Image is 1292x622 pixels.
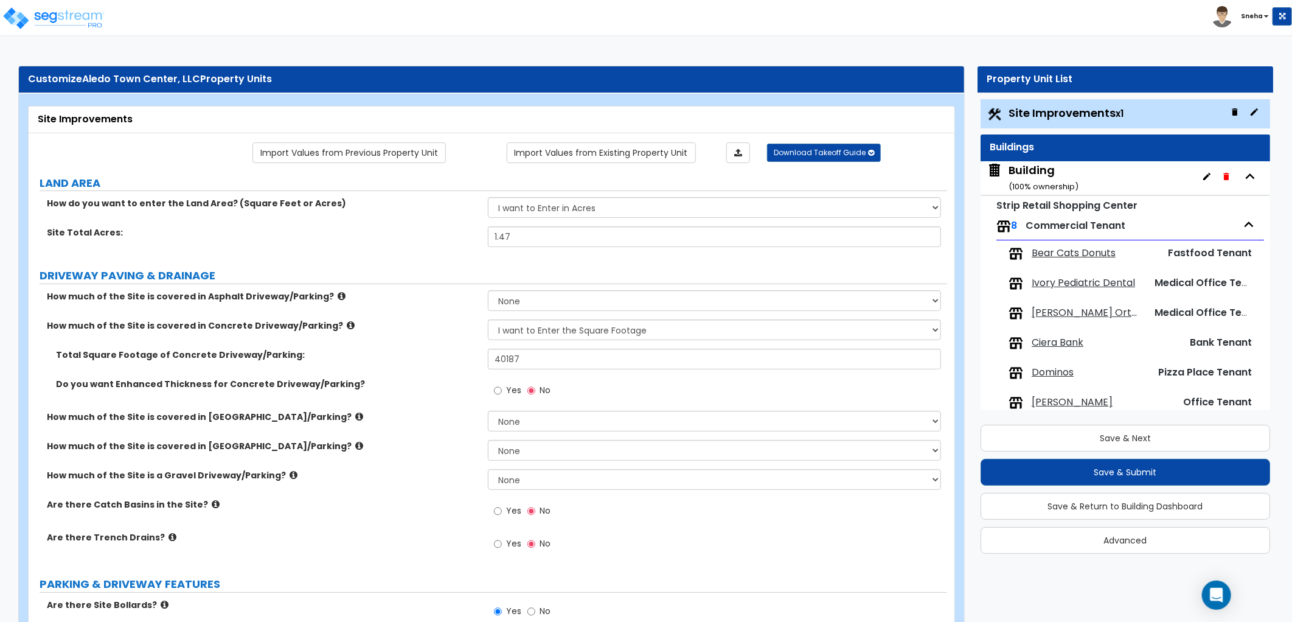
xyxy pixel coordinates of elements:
[1009,336,1023,351] img: tenants.png
[56,378,479,390] label: Do you want Enhanced Thickness for Concrete Driveway/Parking?
[1116,107,1124,120] small: x1
[990,141,1261,155] div: Buildings
[40,576,947,592] label: PARKING & DRIVEWAY FEATURES
[1009,105,1124,121] span: Site Improvements
[1009,181,1078,192] small: ( 100 % ownership)
[981,425,1270,452] button: Save & Next
[1032,306,1142,320] span: Scott Mysers Orthodontics
[506,605,521,617] span: Yes
[996,219,1011,234] img: tenants.png
[987,162,1078,194] span: Building
[47,411,479,423] label: How much of the Site is covered in [GEOGRAPHIC_DATA]/Parking?
[47,469,479,481] label: How much of the Site is a Gravel Driveway/Parking?
[1026,218,1125,232] span: Commercial Tenant
[47,226,479,239] label: Site Total Acres:
[1032,246,1116,260] span: Bear Cats Donuts
[47,440,479,452] label: How much of the Site is covered in [GEOGRAPHIC_DATA]/Parking?
[540,384,550,396] span: No
[347,321,355,330] i: click for more info!
[767,144,881,162] button: Download Takeoff Guide
[981,493,1270,520] button: Save & Return to Building Dashboard
[527,384,535,397] input: No
[987,162,1002,178] img: building.svg
[527,505,535,518] input: No
[506,505,521,517] span: Yes
[47,531,479,543] label: Are there Trench Drains?
[252,142,446,163] a: Import the dynamic attribute values from previous properties.
[1168,246,1252,260] span: Fastfood Tenant
[47,320,479,332] label: How much of the Site is covered in Concrete Driveway/Parking?
[1032,336,1083,350] span: Ciera Bank
[1032,276,1135,290] span: Ivory Pediatric Dental
[774,147,866,158] span: Download Takeoff Guide
[527,537,535,551] input: No
[1190,335,1252,349] span: Bank Tenant
[494,505,502,518] input: Yes
[494,537,502,551] input: Yes
[1212,6,1233,27] img: avatar.png
[1202,581,1231,610] div: Open Intercom Messenger
[1032,366,1074,380] span: Dominos
[161,600,168,609] i: click for more info!
[38,113,945,127] div: Site Improvements
[47,290,479,302] label: How much of the Site is covered in Asphalt Driveway/Parking?
[168,533,176,542] i: click for more info!
[1155,276,1265,290] span: Medical Office Tenant
[981,459,1270,486] button: Save & Submit
[56,349,479,361] label: Total Square Footage of Concrete Driveway/Parking:
[987,72,1264,86] div: Property Unit List
[527,605,535,618] input: No
[355,412,363,421] i: click for more info!
[1011,218,1017,232] span: 8
[540,605,550,617] span: No
[1009,246,1023,261] img: tenants.png
[28,72,955,86] div: Customize Property Units
[338,292,346,301] i: click for more info!
[1009,396,1023,410] img: tenants.png
[82,72,200,86] span: Aledo Town Center, LLC
[212,500,220,509] i: click for more info!
[507,142,696,163] a: Import the dynamic attribute values from existing properties.
[996,198,1137,212] small: Strip Retail Shopping Center
[1241,12,1263,21] b: Sneha
[494,384,502,397] input: Yes
[355,441,363,450] i: click for more info!
[506,537,521,550] span: Yes
[40,268,947,284] label: DRIVEWAY PAVING & DRAINAGE
[540,505,550,517] span: No
[506,384,521,396] span: Yes
[1009,162,1078,194] div: Building
[47,498,479,511] label: Are there Catch Basins in the Site?
[1158,365,1252,379] span: Pizza Place Tenant
[290,470,297,480] i: click for more info!
[47,197,479,209] label: How do you want to enter the Land Area? (Square Feet or Acres)
[1009,276,1023,291] img: tenants.png
[726,142,750,163] a: Import the dynamic attributes value through Excel sheet
[1009,366,1023,380] img: tenants.png
[1009,306,1023,321] img: tenants.png
[987,107,1002,122] img: Construction.png
[2,6,105,30] img: logo_pro_r.png
[494,605,502,618] input: Yes
[540,537,550,550] span: No
[1155,306,1265,320] span: Medical Office Tenant
[981,527,1270,554] button: Advanced
[40,175,947,191] label: LAND AREA
[47,599,479,611] label: Are there Site Bollards?
[1183,395,1252,409] span: Office Tenant
[1032,396,1113,410] span: Edward Jones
